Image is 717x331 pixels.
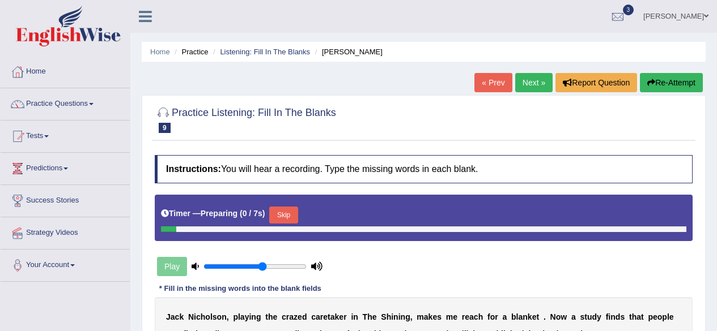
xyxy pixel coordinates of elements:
a: Home [150,48,170,56]
b: h [201,312,206,321]
b: i [608,312,610,321]
b: n [222,312,227,321]
b: n [401,312,406,321]
b: f [606,312,609,321]
b: e [273,312,277,321]
b: n [610,312,616,321]
b: w [561,312,567,321]
b: e [432,312,437,321]
b: e [669,312,674,321]
b: r [286,312,289,321]
b: T [363,312,368,321]
b: Instructions: [166,164,221,174]
b: h [632,312,637,321]
b: k [335,312,340,321]
b: i [249,312,251,321]
li: Practice [172,46,208,57]
b: d [302,312,307,321]
b: r [343,312,346,321]
b: d [616,312,621,321]
b: h [387,312,392,321]
b: e [465,312,469,321]
button: Skip [269,207,298,223]
button: Re-Attempt [640,73,703,92]
b: h [478,312,483,321]
b: J [166,312,171,321]
button: Report Question [555,73,637,92]
b: k [179,312,184,321]
b: p [233,312,238,321]
b: , [410,312,413,321]
b: n [353,312,358,321]
b: y [245,312,249,321]
b: , [227,312,229,321]
b: e [323,312,328,321]
b: N [550,312,556,321]
a: Next » [515,73,553,92]
div: * Fill in the missing words into the blank fields [155,283,326,294]
b: n [251,312,256,321]
b: ( [240,209,243,218]
b: i [391,312,393,321]
b: i [194,312,196,321]
a: Your Account [1,250,130,278]
b: c [474,312,478,321]
a: Tests [1,121,130,149]
b: e [453,312,457,321]
b: i [351,312,353,321]
b: k [528,312,532,321]
b: h [367,312,372,321]
h5: Timer — [161,209,265,218]
b: r [320,312,323,321]
span: 9 [159,123,171,133]
b: h [268,312,273,321]
b: a [469,312,474,321]
b: u [587,312,592,321]
b: a [316,312,320,321]
b: a [240,312,245,321]
b: . [544,312,546,321]
b: y [597,312,601,321]
b: r [462,312,465,321]
b: g [405,312,410,321]
a: Strategy Videos [1,217,130,246]
b: c [196,312,201,321]
b: o [205,312,210,321]
b: c [175,312,180,321]
b: S [381,312,386,321]
b: e [298,312,302,321]
a: Home [1,56,130,84]
b: t [629,312,632,321]
b: l [667,312,669,321]
b: c [282,312,286,321]
a: Listening: Fill In The Blanks [220,48,310,56]
b: 0 / 7s [243,209,262,218]
span: 3 [623,5,634,15]
b: p [662,312,667,321]
b: o [490,312,495,321]
b: l [210,312,213,321]
b: a [171,312,175,321]
a: « Prev [474,73,512,92]
b: s [213,312,217,321]
b: d [592,312,597,321]
li: [PERSON_NAME] [312,46,383,57]
b: N [188,312,194,321]
b: c [311,312,316,321]
b: e [339,312,343,321]
b: ) [262,209,265,218]
b: a [571,312,576,321]
b: a [502,312,507,321]
b: t [536,312,539,321]
b: t [641,312,644,321]
b: z [294,312,298,321]
b: m [417,312,423,321]
b: e [653,312,657,321]
a: Practice Questions [1,88,130,117]
b: Preparing [201,209,237,218]
b: k [428,312,433,321]
b: l [238,312,240,321]
b: e [532,312,537,321]
b: r [495,312,498,321]
b: a [330,312,335,321]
